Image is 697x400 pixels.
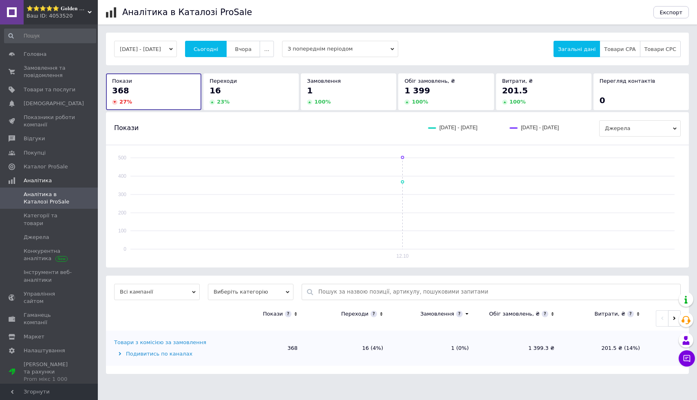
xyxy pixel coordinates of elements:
[599,120,681,137] span: Джерела
[26,12,98,20] div: Ваш ID: 4053520
[210,78,237,84] span: Переходи
[420,310,454,318] div: Замовлення
[554,41,600,57] button: Загальні дані
[314,99,331,105] span: 100 %
[653,6,689,18] button: Експорт
[679,350,695,367] button: Чат з покупцем
[24,269,75,283] span: Інструменти веб-аналітики
[114,124,139,133] span: Покази
[24,114,75,128] span: Показники роботи компанії
[562,331,648,366] td: 201.5 ₴ (14%)
[210,86,221,95] span: 16
[26,5,88,12] span: ⭐️⭐️⭐️⭐️⭐️ 𝐆𝐨𝐥𝐝𝐞𝐧 𝐌𝐚𝐫𝐤𝐞𝐭
[220,331,306,366] td: 368
[217,99,229,105] span: 23 %
[510,99,526,105] span: 100 %
[640,41,681,57] button: Товари CPC
[24,163,68,170] span: Каталог ProSale
[118,192,126,197] text: 300
[24,100,84,107] span: [DEMOGRAPHIC_DATA]
[24,347,65,354] span: Налаштування
[660,9,683,15] span: Експорт
[604,46,635,52] span: Товари CPA
[24,191,75,206] span: Аналітика в Каталозі ProSale
[208,284,293,300] span: Виберіть категорію
[412,99,428,105] span: 100 %
[112,86,129,95] span: 368
[24,290,75,305] span: Управління сайтом
[114,339,206,346] div: Товари з комісією за замовлення
[396,253,408,259] text: 12.10
[24,234,49,241] span: Джерела
[24,51,46,58] span: Головна
[194,46,218,52] span: Сьогодні
[558,46,596,52] span: Загальні дані
[282,41,398,57] span: З попереднім періодом
[502,78,533,84] span: Витрати, ₴
[4,29,96,43] input: Пошук
[24,135,45,142] span: Відгуки
[477,331,562,366] td: 1 399.3 ₴
[118,210,126,216] text: 200
[264,46,269,52] span: ...
[114,41,177,57] button: [DATE] - [DATE]
[114,284,200,300] span: Всі кампанії
[260,41,274,57] button: ...
[112,78,132,84] span: Покази
[502,86,528,95] span: 201.5
[24,312,75,326] span: Гаманець компанії
[307,78,341,84] span: Замовлення
[185,41,227,57] button: Сьогодні
[594,310,625,318] div: Витрати, ₴
[118,228,126,234] text: 100
[24,248,75,262] span: Конкурентна аналітика
[341,310,368,318] div: Переходи
[24,333,44,340] span: Маркет
[404,78,455,84] span: Обіг замовлень, ₴
[391,331,477,366] td: 1 (0%)
[600,78,655,84] span: Перегляд контактів
[24,64,75,79] span: Замовлення та повідомлення
[114,350,218,358] div: Подивитись по каналах
[118,173,126,179] text: 400
[24,149,46,157] span: Покупці
[318,284,676,300] input: Пошук за назвою позиції, артикулу, пошуковими запитами
[24,177,52,184] span: Аналітика
[24,86,75,93] span: Товари та послуги
[489,310,540,318] div: Обіг замовлень, ₴
[118,155,126,161] text: 500
[235,46,251,52] span: Вчора
[600,41,640,57] button: Товари CPA
[644,46,676,52] span: Товари CPC
[124,246,126,252] text: 0
[24,376,75,383] div: Prom мікс 1 000
[404,86,430,95] span: 1 399
[24,361,75,383] span: [PERSON_NAME] та рахунки
[24,212,75,227] span: Категорії та товари
[263,310,283,318] div: Покази
[306,331,391,366] td: 16 (4%)
[122,7,252,17] h1: Аналітика в Каталозі ProSale
[307,86,313,95] span: 1
[226,41,260,57] button: Вчора
[600,95,605,105] span: 0
[119,99,132,105] span: 27 %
